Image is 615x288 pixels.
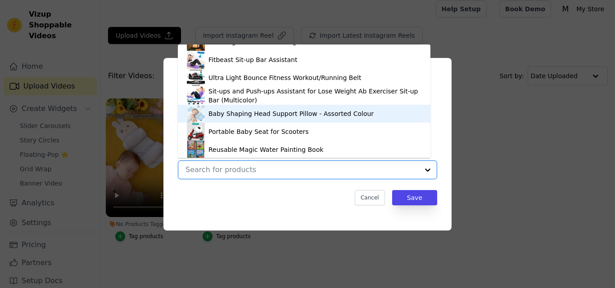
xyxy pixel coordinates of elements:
[187,87,205,105] img: product thumbnail
[185,165,419,174] input: Search for products
[208,87,421,105] div: Sit-ups and Push-ups Assistant for Lose Weight Ab Exerciser Sit-up Bar (Multicolor)
[355,190,385,205] button: Cancel
[208,127,309,136] div: Portable Baby Seat for Scooters
[187,51,205,69] img: product thumbnail
[392,190,437,205] button: Save
[208,55,297,64] div: Fitbeast Sit-up Bar Assistant
[208,73,361,82] div: Ultra Light Bounce Fitness Workout/Running Belt
[187,105,205,123] img: product thumbnail
[208,109,374,118] div: Baby Shaping Head Support Pillow - Assorted Colour
[187,141,205,159] img: product thumbnail
[187,69,205,87] img: product thumbnail
[208,145,323,154] div: Reusable Magic Water Painting Book
[187,123,205,141] img: product thumbnail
